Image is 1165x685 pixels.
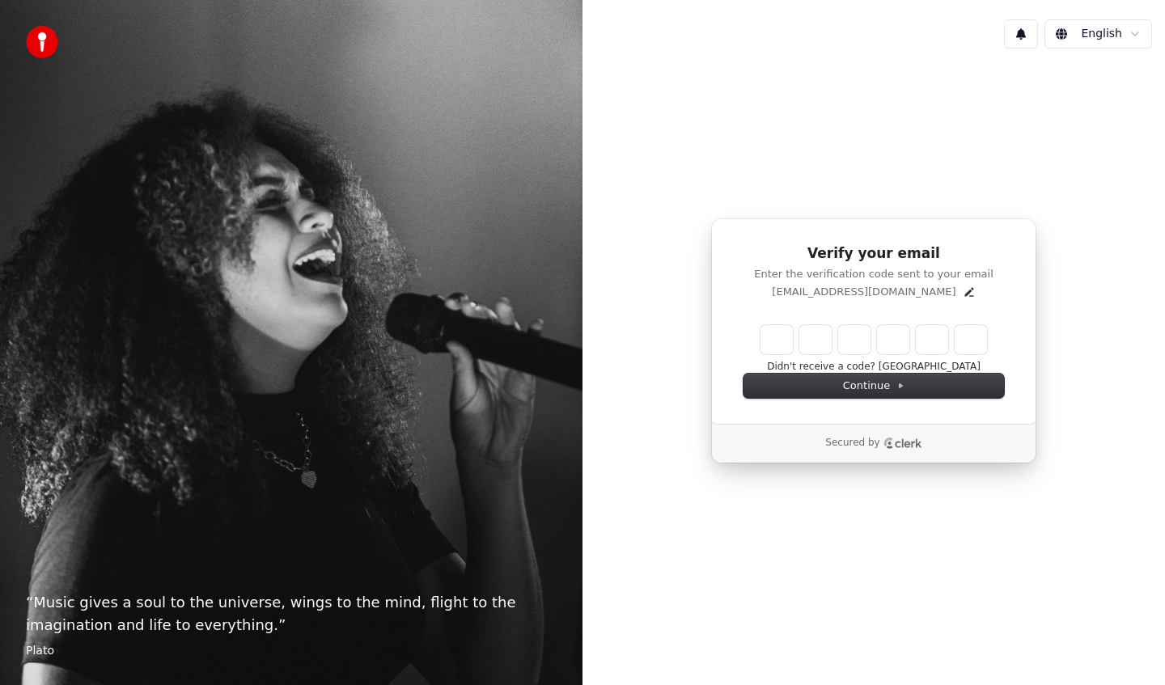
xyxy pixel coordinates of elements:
[26,591,557,636] p: “ Music gives a soul to the universe, wings to the mind, flight to the imagination and life to ev...
[963,285,976,298] button: Edit
[825,437,879,450] p: Secured by
[760,325,987,354] input: Enter verification code
[26,26,58,58] img: youka
[883,438,922,449] a: Clerk logo
[743,267,1004,281] p: Enter the verification code sent to your email
[767,361,981,374] button: Didn't receive a code? [GEOGRAPHIC_DATA]
[743,374,1004,398] button: Continue
[743,244,1004,264] h1: Verify your email
[843,378,904,393] span: Continue
[26,643,557,659] footer: Plato
[772,285,955,299] p: [EMAIL_ADDRESS][DOMAIN_NAME]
